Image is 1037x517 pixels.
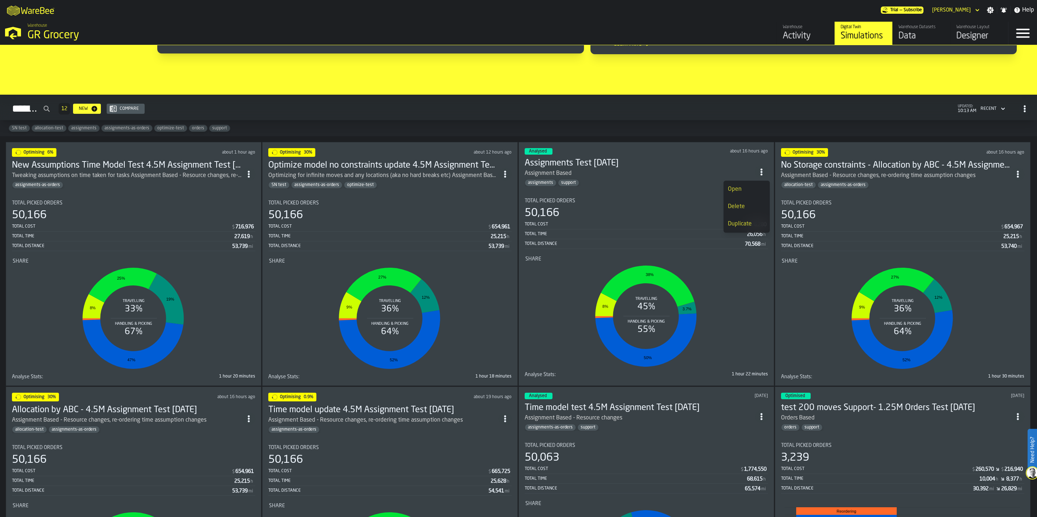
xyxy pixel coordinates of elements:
[235,469,254,474] div: Stat Value
[61,106,67,111] span: 12
[744,466,767,472] div: Stat Value
[741,467,743,472] span: $
[724,215,770,233] li: dropdown-item
[525,232,747,237] div: Total Time
[835,22,892,45] a: link-to-/wh/i/e451d98b-95f6-4604-91ff-c80219f9c36d/simulations
[781,374,901,380] div: Title
[251,479,253,484] span: h
[12,445,63,451] span: Total Picked Orders
[1001,244,1017,249] div: Stat Value
[525,501,767,507] div: Title
[525,241,745,246] div: Total Distance
[841,30,887,42] div: Simulations
[107,104,145,114] button: button-Compare
[13,258,255,372] div: stat-Share
[763,232,766,237] span: h
[12,427,47,432] span: allocation-test
[268,445,319,451] span: Total Picked Orders
[268,374,389,380] div: Title
[782,258,1024,372] div: stat-Share
[47,395,56,399] span: 30%
[929,6,981,14] div: DropdownMenuValue-Sandhya Gopakumar
[268,374,512,380] div: stat-Analyse Stats:
[781,160,1011,171] h3: No Storage constraints - Allocation by ABC - 4.5M Assignment Test [DATE]
[728,202,765,211] div: Delete
[344,182,377,188] span: optimize-test
[13,258,255,264] div: Title
[12,200,255,206] div: Title
[781,200,1024,251] div: stat-Total Picked Orders
[525,256,767,262] div: Title
[269,258,511,264] div: Title
[269,503,511,509] div: Title
[525,425,576,430] span: assignments-as-orders
[268,209,303,222] div: 50,166
[269,182,289,188] span: SN test
[781,402,1011,414] div: test 200 moves Support- 1.25M Orders Test 2025-09-10
[785,394,805,398] span: Optimised
[507,234,509,240] span: h
[781,414,1011,422] div: Orders Based
[981,106,997,111] div: DropdownMenuValue-4
[12,234,234,239] div: Total Time
[958,104,976,108] span: updated:
[781,476,980,481] div: Total Time
[781,443,1024,448] div: Title
[268,374,299,380] span: Analyse Stats:
[525,443,768,494] div: stat-Total Picked Orders
[763,477,766,482] span: h
[505,489,509,494] span: mi
[268,404,499,416] div: Time model update 4.5M Assignment Test 2025-09-1
[135,374,256,379] div: 1 hour 20 minutes
[268,488,488,493] div: Total Distance
[1020,477,1022,482] span: h
[280,150,301,155] span: Optimising
[269,258,285,264] span: Share
[782,258,1024,264] div: Title
[518,142,774,386] div: ItemListCard-DashboardItemContainer
[781,393,811,399] div: status-3 2
[268,171,499,180] div: Optimizing for infinite moves and any locations (aka no hard breaks etc) Assignment Based - Resou...
[525,148,552,155] div: status-3 2
[881,7,923,14] div: Menu Subscription
[414,150,512,155] div: Updated: 9/16/2025, 10:14:29 PM Created: 9/16/2025, 4:50:23 PM
[232,488,248,494] div: Stat Value
[525,443,768,448] div: Title
[268,445,512,451] div: Title
[972,467,975,472] span: $
[525,451,559,464] div: 50,063
[781,443,832,448] span: Total Picked Orders
[158,395,256,400] div: Updated: 9/16/2025, 6:16:00 PM Created: 9/16/2025, 3:27:52 PM
[525,402,755,414] div: Time model test 4.5M Assignment Test 2025-09-1
[12,244,232,249] div: Total Distance
[12,374,132,380] div: Title
[525,372,645,378] div: Title
[747,476,763,482] div: Stat Value
[841,25,887,30] div: Digital Twin
[818,182,869,188] span: assignments-as-orders
[24,395,44,399] span: Optimising
[488,469,491,474] span: $
[102,126,152,131] span: assignments-as-orders
[781,451,809,464] div: 3,239
[27,23,47,28] span: Warehouse
[117,106,142,111] div: Compare
[232,469,235,474] span: $
[6,142,261,386] div: ItemListCard-DashboardItemContainer
[525,393,552,399] div: status-3 2
[525,466,740,471] div: Total Cost
[9,126,30,131] span: SN test
[976,466,994,472] div: Stat Value
[1017,244,1022,249] span: mi
[525,414,622,422] div: Assignment Based - Resource changes
[781,200,1024,206] div: Title
[248,489,253,494] span: mi
[781,194,1024,380] section: card-SimulationDashboardCard-optimising
[661,393,768,398] div: Updated: 9/15/2025, 10:43:18 PM Created: 9/12/2025, 11:23:44 AM
[781,200,832,206] span: Total Picked Orders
